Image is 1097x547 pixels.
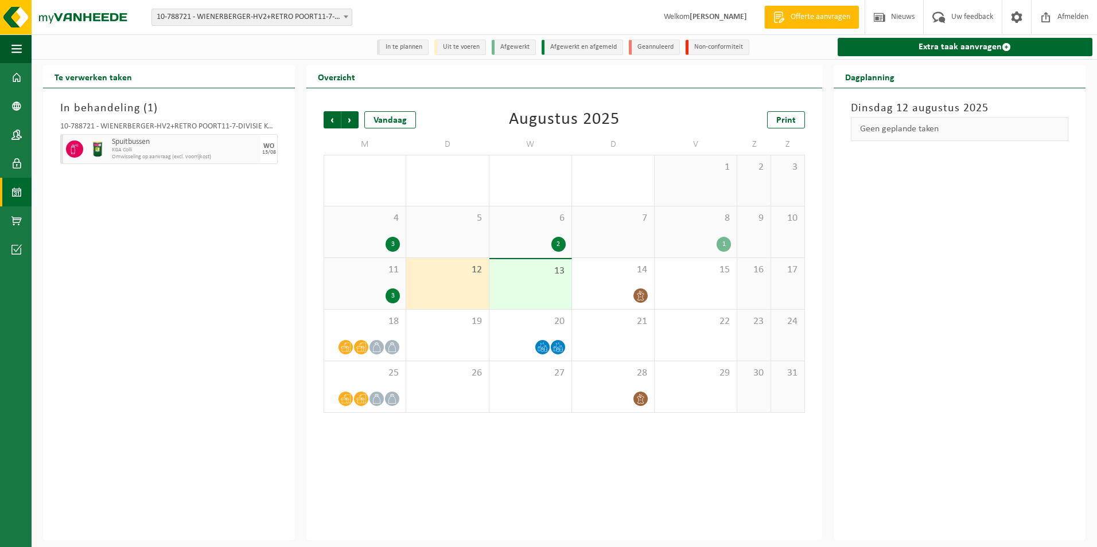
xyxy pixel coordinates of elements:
[771,134,805,155] td: Z
[777,264,799,276] span: 17
[686,40,749,55] li: Non-conformiteit
[660,315,731,328] span: 22
[737,134,771,155] td: Z
[377,40,429,55] li: In te plannen
[112,147,258,154] span: KGA Colli
[341,111,359,128] span: Volgende
[386,237,400,252] div: 3
[578,367,648,380] span: 28
[743,315,765,328] span: 23
[542,40,623,55] li: Afgewerkt en afgemeld
[147,103,154,114] span: 1
[572,134,655,155] td: D
[495,315,566,328] span: 20
[777,161,799,174] span: 3
[60,100,278,117] h3: In behandeling ( )
[660,212,731,225] span: 8
[834,65,906,88] h2: Dagplanning
[330,264,400,276] span: 11
[660,161,731,174] span: 1
[777,212,799,225] span: 10
[660,264,731,276] span: 15
[112,138,258,147] span: Spuitbussen
[112,154,258,161] span: Omwisseling op aanvraag (excl. voorrijkost)
[838,38,1092,56] a: Extra taak aanvragen
[655,134,737,155] td: V
[262,150,276,155] div: 13/08
[434,40,486,55] li: Uit te voeren
[263,143,274,150] div: WO
[406,134,489,155] td: D
[412,212,483,225] span: 5
[492,40,536,55] li: Afgewerkt
[412,367,483,380] span: 26
[743,212,765,225] span: 9
[660,367,731,380] span: 29
[509,111,620,128] div: Augustus 2025
[412,264,483,276] span: 12
[324,111,341,128] span: Vorige
[60,123,278,134] div: 10-788721 - WIENERBERGER-HV2+RETRO POORT11-7-DIVISIE KORTEMARK - KORTEMARK
[851,100,1068,117] h3: Dinsdag 12 augustus 2025
[495,265,566,278] span: 13
[330,212,400,225] span: 4
[330,367,400,380] span: 25
[489,134,572,155] td: W
[788,11,853,23] span: Offerte aanvragen
[629,40,680,55] li: Geannuleerd
[578,212,648,225] span: 7
[551,237,566,252] div: 2
[364,111,416,128] div: Vandaag
[767,111,805,128] a: Print
[89,140,106,158] img: PB-OT-0200-MET-00-03
[776,116,796,125] span: Print
[151,9,352,26] span: 10-788721 - WIENERBERGER-HV2+RETRO POORT11-7-DIVISIE KORTEMARK - KORTEMARK
[777,367,799,380] span: 31
[717,237,731,252] div: 1
[777,315,799,328] span: 24
[330,315,400,328] span: 18
[690,13,747,21] strong: [PERSON_NAME]
[851,117,1068,141] div: Geen geplande taken
[743,264,765,276] span: 16
[386,288,400,303] div: 3
[578,264,648,276] span: 14
[324,134,406,155] td: M
[743,161,765,174] span: 2
[578,315,648,328] span: 21
[43,65,143,88] h2: Te verwerken taken
[495,212,566,225] span: 6
[743,367,765,380] span: 30
[495,367,566,380] span: 27
[764,6,859,29] a: Offerte aanvragen
[412,315,483,328] span: 19
[152,9,352,25] span: 10-788721 - WIENERBERGER-HV2+RETRO POORT11-7-DIVISIE KORTEMARK - KORTEMARK
[306,65,367,88] h2: Overzicht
